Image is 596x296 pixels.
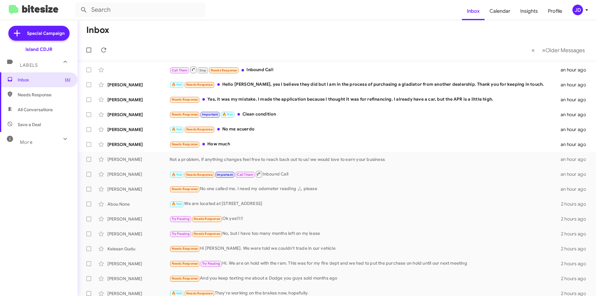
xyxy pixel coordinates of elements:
[169,141,561,148] div: How much
[172,202,182,206] span: 🔥 Hot
[561,112,591,118] div: an hour ago
[169,66,561,74] div: Inbound Call
[561,171,591,177] div: an hour ago
[172,112,198,116] span: Needs Response
[169,245,561,252] div: Hi [PERSON_NAME]. We were told we couldn't trade in our vehicle
[572,5,583,15] div: JD
[172,173,182,177] span: 🔥 Hot
[169,200,561,207] div: We are located at [STREET_ADDRESS]
[107,97,169,103] div: [PERSON_NAME]
[107,276,169,282] div: [PERSON_NAME]
[538,44,589,57] button: Next
[543,2,567,20] a: Profile
[172,217,190,221] span: Try Pausing
[86,25,109,35] h1: Inbox
[172,98,198,102] span: Needs Response
[169,260,561,267] div: Hi. We are on hold with the ram. This was for my fire dept and we had to put the purchase on hold...
[169,81,561,88] div: Hello [PERSON_NAME], yes I believe they did but I am in the process of purchasing a gladiator fro...
[172,276,198,280] span: Needs Response
[107,201,169,207] div: Abou None
[186,127,213,131] span: Needs Response
[172,142,198,146] span: Needs Response
[27,30,65,36] span: Special Campaign
[561,156,591,162] div: an hour ago
[25,46,52,52] div: Island CDJR
[75,2,205,17] input: Search
[202,262,220,266] span: Try Pausing
[18,121,41,128] span: Save a Deal
[462,2,485,20] a: Inbox
[169,230,561,237] div: No, but I have too many months left on my lease
[561,67,591,73] div: an hour ago
[172,291,182,295] span: 🔥 Hot
[186,173,213,177] span: Needs Response
[202,112,218,116] span: Important
[561,141,591,148] div: an hour ago
[531,46,535,54] span: «
[169,170,561,178] div: Inbound Call
[542,46,545,54] span: »
[561,82,591,88] div: an hour ago
[545,47,585,54] span: Older Messages
[528,44,539,57] button: Previous
[172,262,198,266] span: Needs Response
[172,247,198,251] span: Needs Response
[528,44,589,57] nav: Page navigation example
[65,77,70,83] span: (6)
[18,107,53,113] span: All Conversations
[172,127,182,131] span: 🔥 Hot
[107,261,169,267] div: [PERSON_NAME]
[172,187,198,191] span: Needs Response
[169,126,561,133] div: No me acuerdo
[561,231,591,237] div: 2 hours ago
[169,185,561,193] div: No one called me. I need my odometer reading 🙏🏼 please
[186,291,213,295] span: Needs Response
[561,126,591,133] div: an hour ago
[169,96,561,103] div: Yes, it was my mistake. I made the application because I thought it was for refinancing. I alread...
[172,232,190,236] span: Try Pausing
[515,2,543,20] a: Insights
[237,173,253,177] span: Call Them
[561,201,591,207] div: 2 hours ago
[567,5,589,15] button: JD
[561,246,591,252] div: 2 hours ago
[20,139,33,145] span: More
[20,62,38,68] span: Labels
[169,156,561,162] div: Not a problem, if anything changes feel free to reach back out to us! we would love to earn your ...
[8,26,70,41] a: Special Campaign
[561,216,591,222] div: 2 hours ago
[107,246,169,252] div: Kelesan Gudu
[172,83,182,87] span: 🔥 Hot
[561,97,591,103] div: an hour ago
[107,186,169,192] div: [PERSON_NAME]
[169,275,561,282] div: And you keep texting me about a Dodge you guys sold months ago
[186,83,213,87] span: Needs Response
[107,231,169,237] div: [PERSON_NAME]
[211,68,237,72] span: Needs Response
[107,156,169,162] div: [PERSON_NAME]
[107,141,169,148] div: [PERSON_NAME]
[222,112,233,116] span: 🔥 Hot
[561,261,591,267] div: 2 hours ago
[561,186,591,192] div: an hour ago
[169,215,561,222] div: Ok yes!!!!!
[172,68,188,72] span: Call Them
[107,82,169,88] div: [PERSON_NAME]
[485,2,515,20] a: Calendar
[194,217,220,221] span: Needs Response
[107,126,169,133] div: [PERSON_NAME]
[18,92,70,98] span: Needs Response
[217,173,233,177] span: Important
[199,68,207,72] span: Stop
[194,232,220,236] span: Needs Response
[169,111,561,118] div: Clean condition
[18,77,70,83] span: Inbox
[107,216,169,222] div: [PERSON_NAME]
[561,276,591,282] div: 2 hours ago
[107,171,169,177] div: [PERSON_NAME]
[107,112,169,118] div: [PERSON_NAME]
